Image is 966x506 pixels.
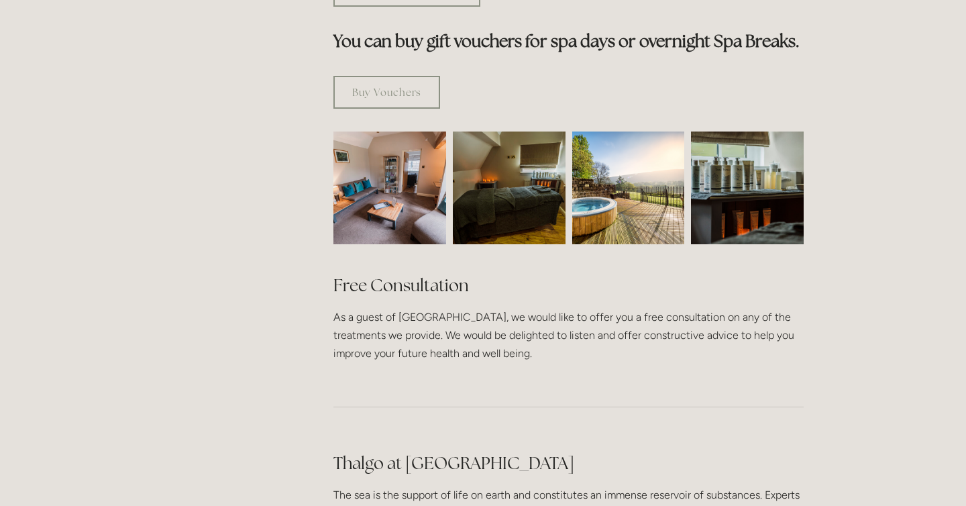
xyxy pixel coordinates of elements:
h2: Free Consultation [333,274,804,297]
img: Body creams in the spa room, Losehill House Hotel and Spa [663,132,832,244]
a: Buy Vouchers [333,76,440,109]
h2: Thalgo at [GEOGRAPHIC_DATA] [333,452,804,475]
img: Outdoor jacuzzi with a view of the Peak District, Losehill House Hotel and Spa [572,132,685,244]
img: Spa room, Losehill House Hotel and Spa [425,132,594,244]
p: As a guest of [GEOGRAPHIC_DATA], we would like to offer you a free consultation on any of the tre... [333,308,804,363]
strong: You can buy gift vouchers for spa days or overnight Spa Breaks. [333,30,800,52]
img: Waiting room, spa room, Losehill House Hotel and Spa [305,132,474,244]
